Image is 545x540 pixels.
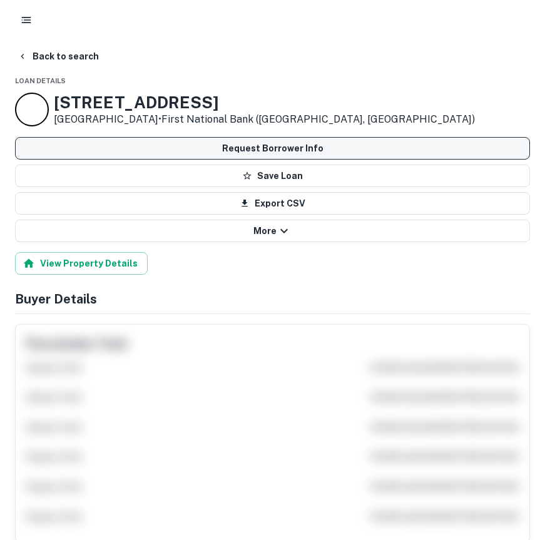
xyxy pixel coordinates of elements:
[482,440,545,500] iframe: Chat Widget
[54,112,475,127] p: [GEOGRAPHIC_DATA] •
[15,137,530,160] button: Request Borrower Info
[15,252,148,275] button: View Property Details
[54,93,475,112] h3: [STREET_ADDRESS]
[15,290,530,308] h4: Buyer Details
[13,45,104,68] button: Back to search
[15,77,66,84] span: Loan Details
[15,165,530,187] button: Save Loan
[161,113,475,125] a: First National Bank ([GEOGRAPHIC_DATA], [GEOGRAPHIC_DATA])
[15,220,530,242] button: More
[15,192,530,215] button: Export CSV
